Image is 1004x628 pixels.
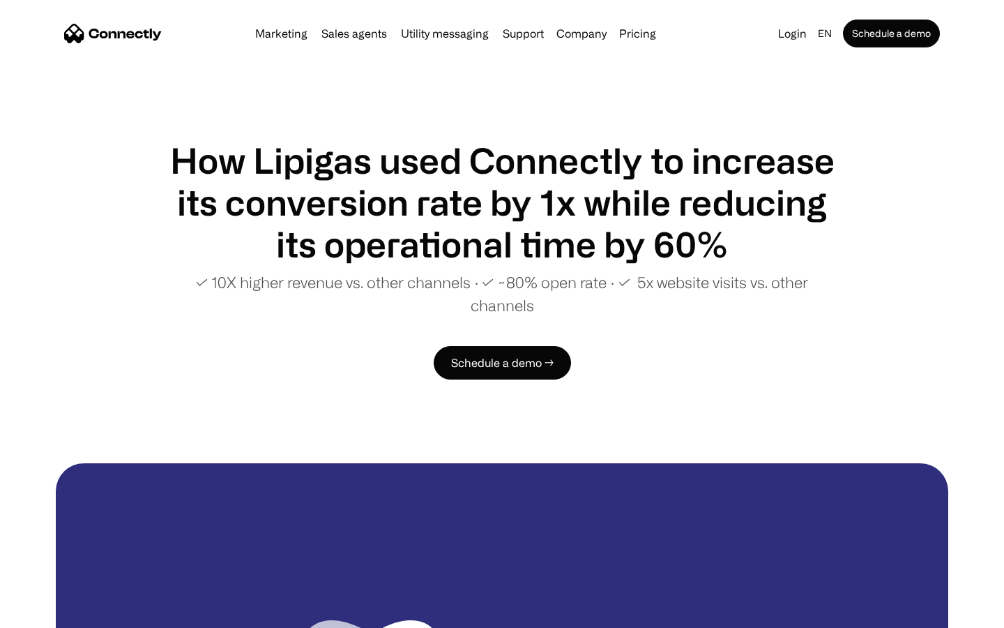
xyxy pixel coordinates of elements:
div: Company [556,24,607,43]
a: Pricing [614,28,662,39]
div: en [818,24,832,43]
a: Sales agents [316,28,393,39]
a: Login [773,24,812,43]
aside: Language selected: English [14,602,84,623]
p: ✓ 10X higher revenue vs. other channels ∙ ✓ ~80% open rate ∙ ✓ 5x website visits vs. other channels [167,271,837,317]
a: Schedule a demo [843,20,940,47]
a: Schedule a demo → [434,346,571,380]
a: Support [497,28,549,39]
ul: Language list [28,604,84,623]
a: Utility messaging [395,28,494,39]
h1: How Lipigas used Connectly to increase its conversion rate by 1x while reducing its operational t... [167,140,837,265]
a: Marketing [250,28,313,39]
